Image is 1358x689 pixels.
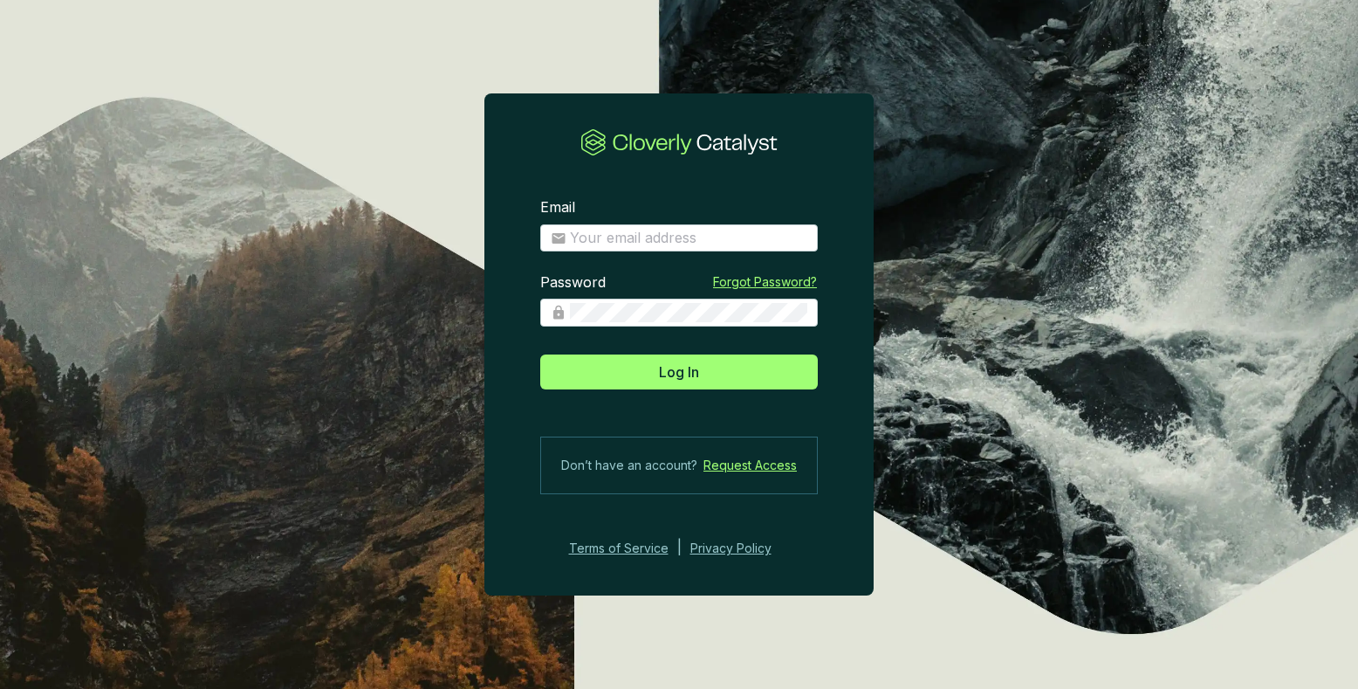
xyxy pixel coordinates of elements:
div: | [677,538,682,559]
input: Password [570,303,807,322]
a: Terms of Service [564,538,669,559]
span: Log In [659,362,699,382]
a: Privacy Policy [690,538,795,559]
input: Email [570,229,807,248]
button: Log In [540,355,818,389]
label: Password [540,273,606,293]
a: Request Access [703,455,797,476]
a: Forgot Password? [713,273,817,291]
span: Don’t have an account? [561,455,697,476]
label: Email [540,198,575,217]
